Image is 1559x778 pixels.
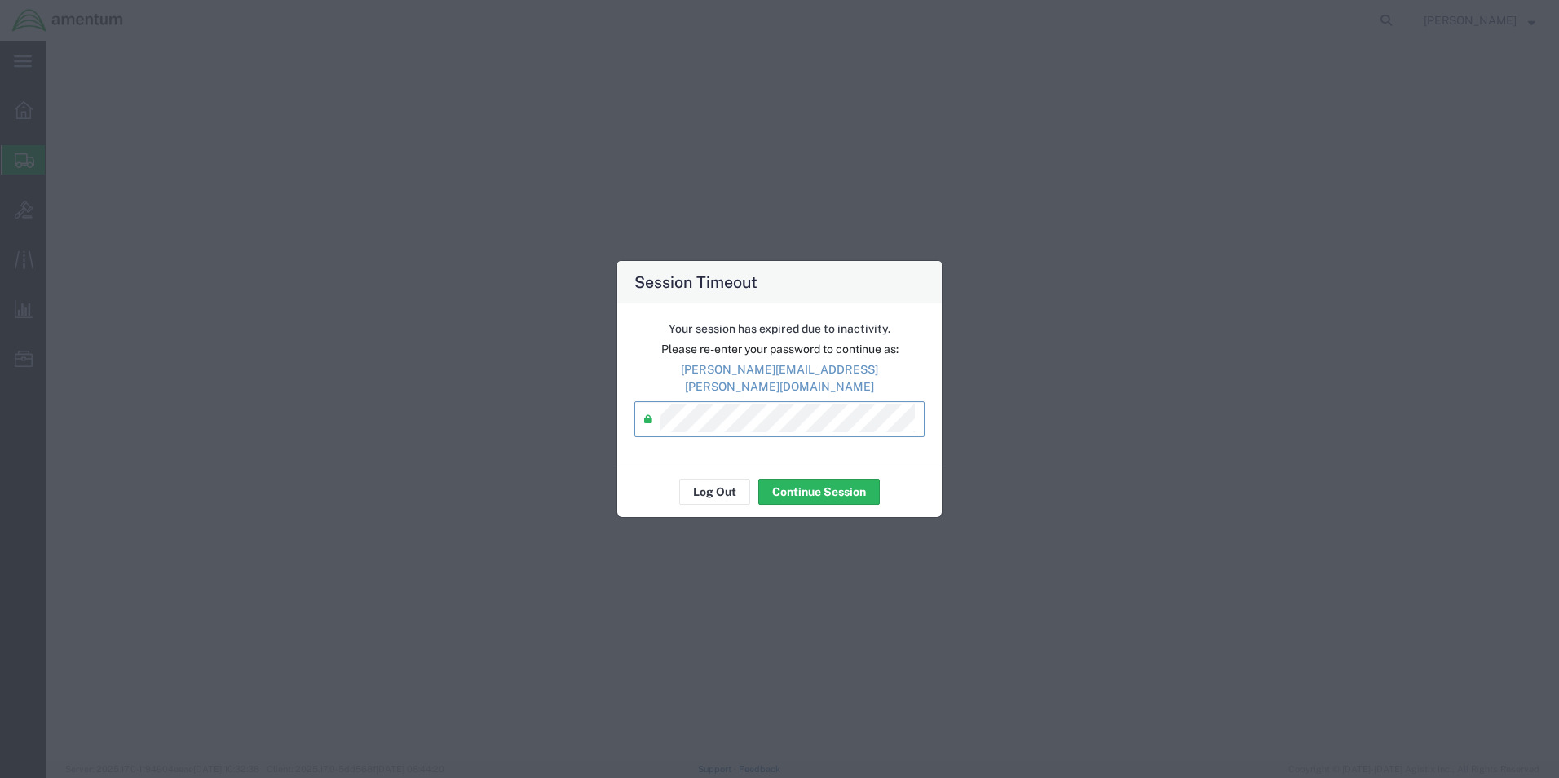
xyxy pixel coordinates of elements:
p: Your session has expired due to inactivity. [634,320,925,338]
button: Log Out [679,479,750,505]
button: Continue Session [758,479,880,505]
p: Please re-enter your password to continue as: [634,341,925,358]
h4: Session Timeout [634,270,757,294]
p: [PERSON_NAME][EMAIL_ADDRESS][PERSON_NAME][DOMAIN_NAME] [634,361,925,396]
